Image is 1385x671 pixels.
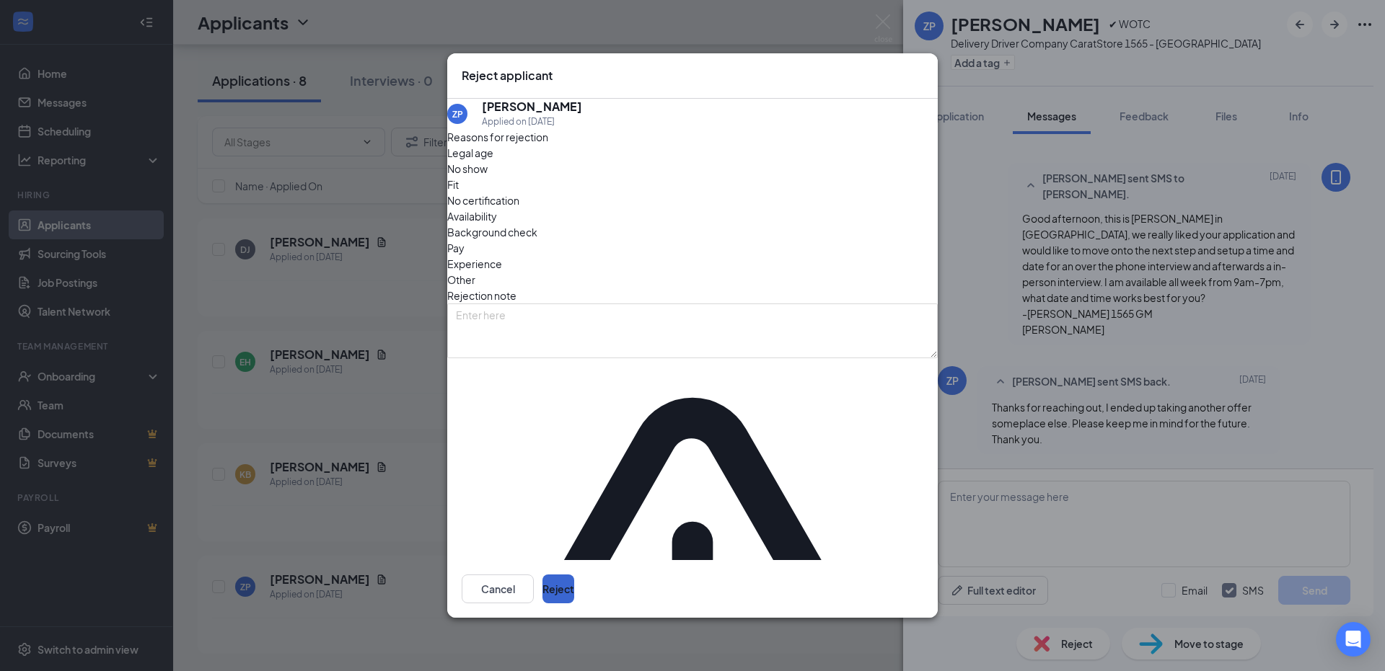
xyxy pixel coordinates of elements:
[482,115,582,129] div: Applied on [DATE]
[452,108,463,120] div: ZP
[447,240,465,256] span: Pay
[482,99,582,115] h5: [PERSON_NAME]
[1336,622,1371,657] div: Open Intercom Messenger
[447,177,459,192] span: Fit
[447,145,493,161] span: Legal age
[462,68,553,84] h3: Reject applicant
[542,574,574,603] button: Reject
[462,574,534,603] button: Cancel
[447,192,519,208] span: No certification
[447,161,488,177] span: No show
[447,130,548,143] span: Reasons for rejection
[447,272,475,288] span: Other
[447,208,497,224] span: Availability
[447,224,537,240] span: Background check
[447,256,502,272] span: Experience
[447,289,516,302] span: Rejection note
